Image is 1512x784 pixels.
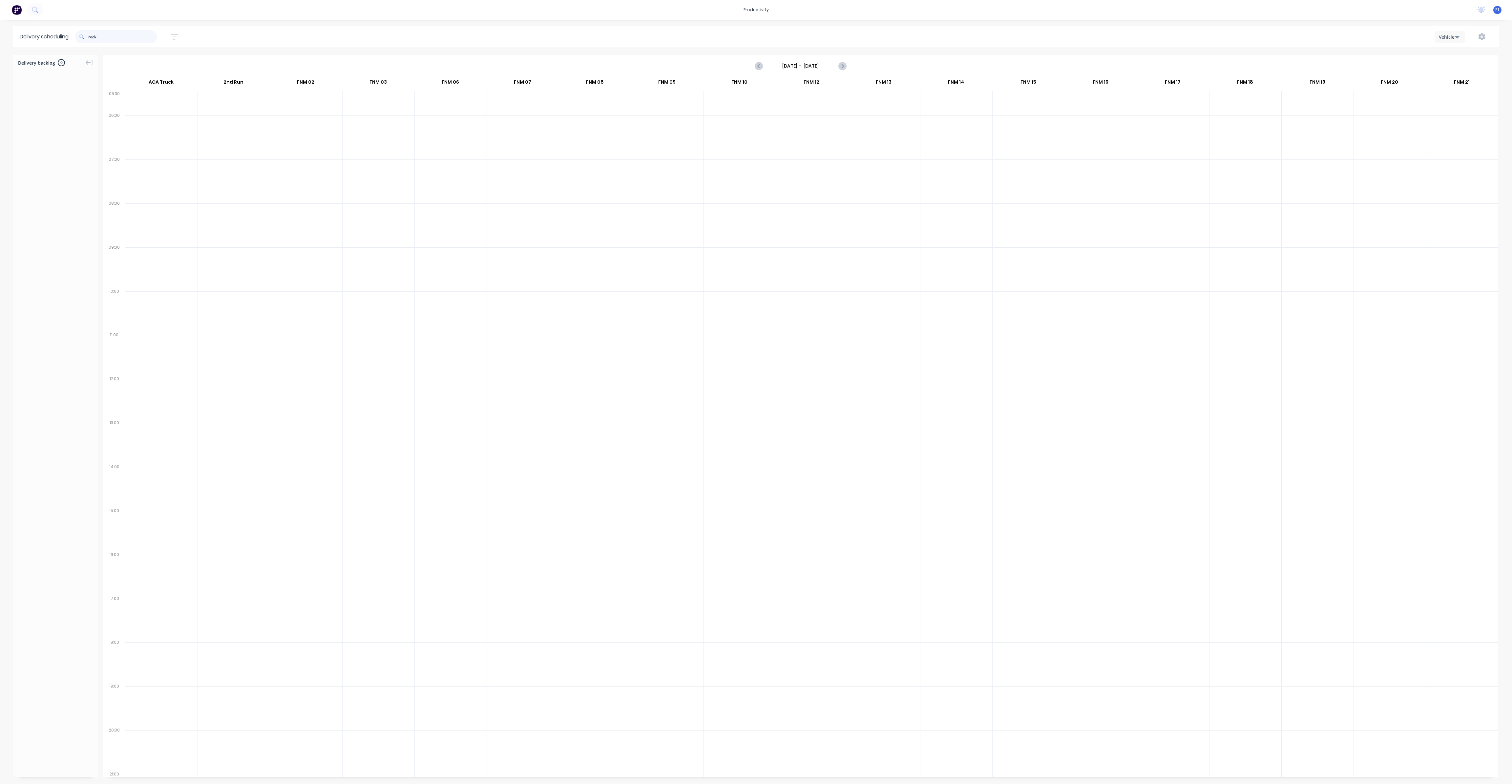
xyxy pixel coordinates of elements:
[342,76,414,91] div: FNM 03
[103,463,125,507] div: 14:00
[13,26,75,47] div: Delivery scheduling
[58,59,65,66] span: 0
[18,59,55,66] span: Delivery backlog
[1439,33,1458,40] div: Vehicle
[103,375,125,419] div: 12:00
[103,682,125,726] div: 19:00
[88,30,157,43] input: Search for orders
[1354,76,1425,91] div: FNM 20
[103,726,125,770] div: 20:00
[1281,76,1353,91] div: FNM 19
[992,76,1064,91] div: FNM 15
[103,331,125,375] div: 11:00
[776,76,848,91] div: FNM 12
[1064,76,1136,91] div: FNM 16
[125,76,197,91] div: ACA Truck
[848,76,920,91] div: FNM 13
[631,76,703,91] div: FNM 09
[414,76,486,91] div: FNM 06
[270,76,342,91] div: FNM 02
[740,5,772,15] div: productivity
[103,419,125,463] div: 13:00
[1209,76,1281,91] div: FNM 18
[103,112,125,155] div: 06:00
[103,243,125,287] div: 09:00
[1495,7,1500,13] span: F1
[103,507,125,551] div: 15:00
[12,5,22,15] img: Factory
[103,638,125,682] div: 18:00
[1435,31,1465,43] button: Vehicle
[103,595,125,639] div: 17:00
[103,770,125,778] div: 21:00
[920,76,992,91] div: FNM 14
[559,76,631,91] div: FNM 08
[487,76,558,91] div: FNM 07
[198,76,269,91] div: 2nd Run
[1426,76,1498,91] div: FNM 21
[103,199,125,243] div: 08:00
[103,155,125,199] div: 07:00
[703,76,775,91] div: FNM 10
[1137,76,1209,91] div: FNM 17
[103,551,125,595] div: 16:00
[103,287,125,331] div: 10:00
[103,90,125,112] div: 05:30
